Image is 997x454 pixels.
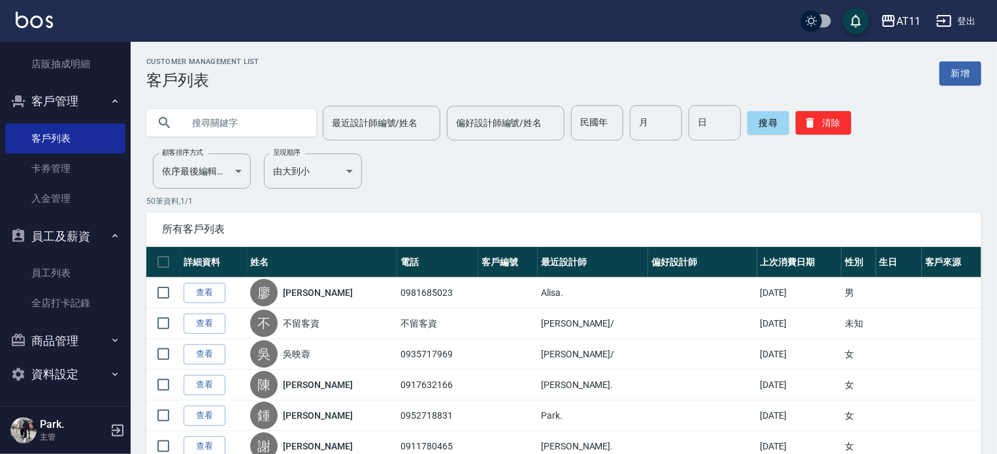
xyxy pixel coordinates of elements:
[757,247,842,278] th: 上次消費日期
[538,308,648,339] td: [PERSON_NAME]/
[183,105,306,140] input: 搜尋關鍵字
[876,247,922,278] th: 生日
[842,339,875,370] td: 女
[757,339,842,370] td: [DATE]
[5,288,125,318] a: 全店打卡記錄
[16,12,53,28] img: Logo
[538,278,648,308] td: Alisa.
[146,71,259,89] h3: 客戶列表
[842,247,875,278] th: 性別
[875,8,926,35] button: AT11
[757,308,842,339] td: [DATE]
[922,247,981,278] th: 客戶來源
[5,357,125,391] button: 資料設定
[757,400,842,431] td: [DATE]
[397,247,478,278] th: 電話
[5,154,125,184] a: 卡券管理
[162,148,203,157] label: 顧客排序方式
[184,344,225,365] a: 查看
[397,308,478,339] td: 不留客資
[180,247,247,278] th: 詳細資料
[5,324,125,358] button: 商品管理
[757,278,842,308] td: [DATE]
[842,370,875,400] td: 女
[184,314,225,334] a: 查看
[264,154,362,189] div: 由大到小
[5,219,125,253] button: 員工及薪資
[273,148,301,157] label: 呈現順序
[250,402,278,429] div: 鍾
[283,440,352,453] a: [PERSON_NAME]
[842,278,875,308] td: 男
[162,223,966,236] span: 所有客戶列表
[538,370,648,400] td: [PERSON_NAME].
[5,184,125,214] a: 入金管理
[10,417,37,444] img: Person
[931,9,981,33] button: 登出
[184,406,225,426] a: 查看
[842,400,875,431] td: 女
[283,409,352,422] a: [PERSON_NAME]
[648,247,757,278] th: 偏好設計師
[397,339,478,370] td: 0935717969
[250,279,278,306] div: 廖
[397,400,478,431] td: 0952718831
[538,339,648,370] td: [PERSON_NAME]/
[747,111,789,135] button: 搜尋
[5,258,125,288] a: 員工列表
[5,123,125,154] a: 客戶列表
[940,61,981,86] a: 新增
[843,8,869,34] button: save
[796,111,851,135] button: 清除
[250,310,278,337] div: 不
[146,57,259,66] h2: Customer Management List
[153,154,251,189] div: 依序最後編輯時間
[184,283,225,303] a: 查看
[896,13,921,29] div: AT11
[283,348,310,361] a: 吳映蓉
[397,278,478,308] td: 0981685023
[40,431,106,443] p: 主管
[283,286,352,299] a: [PERSON_NAME]
[184,375,225,395] a: 查看
[250,340,278,368] div: 吳
[5,84,125,118] button: 客戶管理
[5,49,125,79] a: 店販抽成明細
[538,400,648,431] td: Park.
[283,317,319,330] a: 不留客資
[842,308,875,339] td: 未知
[40,418,106,431] h5: Park.
[283,378,352,391] a: [PERSON_NAME]
[478,247,538,278] th: 客戶編號
[757,370,842,400] td: [DATE]
[146,195,981,207] p: 50 筆資料, 1 / 1
[247,247,397,278] th: 姓名
[538,247,648,278] th: 最近設計師
[250,371,278,398] div: 陳
[397,370,478,400] td: 0917632166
